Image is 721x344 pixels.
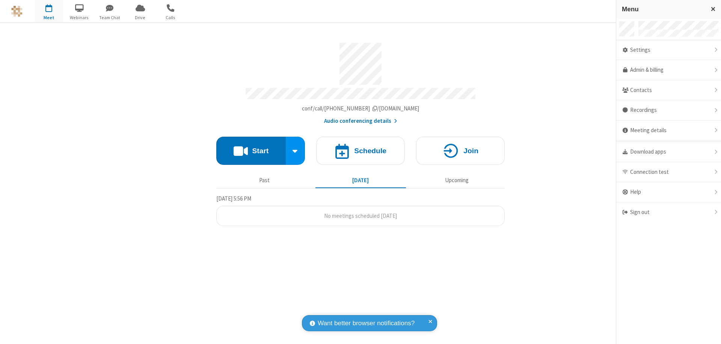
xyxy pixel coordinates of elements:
button: Copy my meeting room linkCopy my meeting room link [302,104,419,113]
span: Meet [35,14,63,21]
iframe: Chat [702,324,715,339]
a: Admin & billing [616,60,721,80]
div: Connection test [616,162,721,183]
div: Help [616,182,721,202]
h4: Start [252,147,268,154]
span: [DATE] 5:56 PM [216,195,251,202]
button: Upcoming [412,173,502,187]
span: No meetings scheduled [DATE] [324,212,397,219]
h3: Menu [622,6,704,13]
h4: Schedule [354,147,386,154]
section: Today's Meetings [216,194,505,226]
button: Join [416,137,505,165]
div: Meeting details [616,121,721,141]
h4: Join [463,147,478,154]
button: Past [219,173,310,187]
span: Webinars [65,14,94,21]
div: Settings [616,40,721,60]
div: Download apps [616,142,721,162]
button: [DATE] [315,173,406,187]
span: Team Chat [96,14,124,21]
div: Contacts [616,80,721,101]
div: Start conference options [286,137,305,165]
div: Sign out [616,202,721,222]
span: Drive [126,14,154,21]
button: Audio conferencing details [324,117,397,125]
span: Want better browser notifications? [318,318,415,328]
section: Account details [216,37,505,125]
span: Copy my meeting room link [302,105,419,112]
img: QA Selenium DO NOT DELETE OR CHANGE [11,6,23,17]
button: Schedule [316,137,405,165]
button: Start [216,137,286,165]
div: Recordings [616,100,721,121]
span: Calls [157,14,185,21]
